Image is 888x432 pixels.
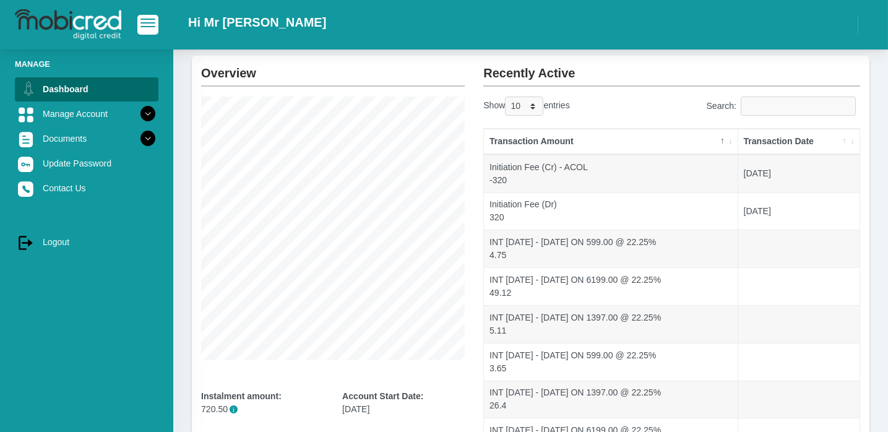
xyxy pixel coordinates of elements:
[342,390,465,416] div: [DATE]
[15,127,158,150] a: Documents
[484,155,738,192] td: Initiation Fee (Cr) - ACOL -320
[15,152,158,175] a: Update Password
[484,305,738,343] td: INT [DATE] - [DATE] ON 1397.00 @ 22.25% 5.11
[738,192,860,230] td: [DATE]
[15,176,158,200] a: Contact Us
[706,97,860,116] label: Search:
[201,56,465,80] h2: Overview
[15,58,158,70] li: Manage
[484,267,738,305] td: INT [DATE] - [DATE] ON 6199.00 @ 22.25% 49.12
[741,97,856,116] input: Search:
[505,97,543,116] select: Showentries
[230,405,238,413] span: i
[201,403,324,416] p: 720.50
[484,192,738,230] td: Initiation Fee (Dr) 320
[484,381,738,418] td: INT [DATE] - [DATE] ON 1397.00 @ 22.25% 26.4
[738,129,860,155] th: Transaction Date: activate to sort column ascending
[483,97,569,116] label: Show entries
[484,230,738,267] td: INT [DATE] - [DATE] ON 599.00 @ 22.25% 4.75
[15,9,121,40] img: logo-mobicred.svg
[342,391,423,401] b: Account Start Date:
[188,15,326,30] h2: Hi Mr [PERSON_NAME]
[15,77,158,101] a: Dashboard
[484,129,738,155] th: Transaction Amount: activate to sort column descending
[484,343,738,381] td: INT [DATE] - [DATE] ON 599.00 @ 22.25% 3.65
[738,155,860,192] td: [DATE]
[483,56,860,80] h2: Recently Active
[15,230,158,254] a: Logout
[15,102,158,126] a: Manage Account
[201,391,282,401] b: Instalment amount:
